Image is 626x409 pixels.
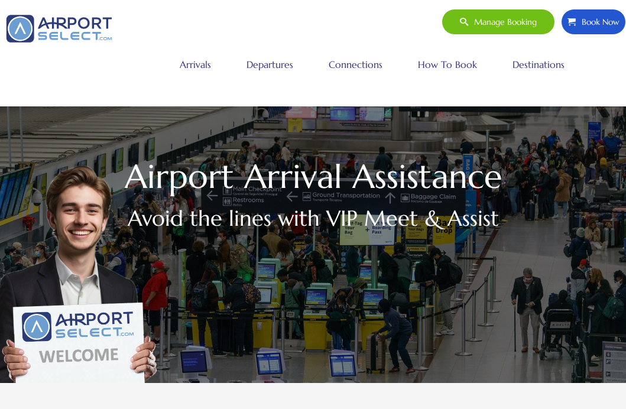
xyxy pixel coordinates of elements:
[561,9,626,35] a: Book Now
[177,50,214,79] a: Arrivals
[326,50,385,79] a: Connections
[510,50,567,79] a: Destinations
[576,9,619,34] span: Book Now
[468,9,537,34] span: Manage booking
[244,50,296,79] a: Departures
[442,9,555,35] a: Manage booking
[34,163,592,190] h1: Airport Arrival Assistance
[415,50,480,79] a: How to book
[34,202,592,235] h2: Avoid the lines with VIP Meet & Assist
